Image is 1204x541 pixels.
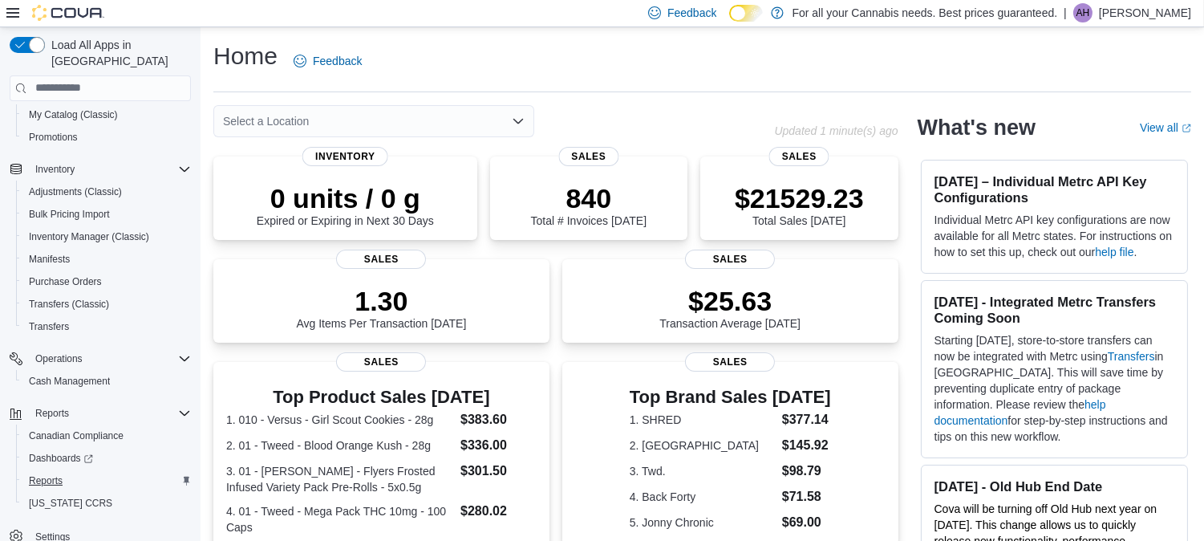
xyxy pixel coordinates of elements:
[29,375,110,388] span: Cash Management
[226,388,537,407] h3: Top Product Sales [DATE]
[16,293,197,315] button: Transfers (Classic)
[226,412,454,428] dt: 1. 010 - Versus - Girl Scout Cookies - 28g
[29,230,149,243] span: Inventory Manager (Classic)
[934,332,1174,445] p: Starting [DATE], store-to-store transfers can now be integrated with Metrc using in [GEOGRAPHIC_D...
[460,436,537,455] dd: $336.00
[22,426,130,445] a: Canadian Compliance
[29,404,191,423] span: Reports
[630,463,776,479] dt: 3. Twd.
[782,462,831,481] dd: $98.79
[16,126,197,148] button: Promotions
[16,248,197,270] button: Manifests
[226,463,454,495] dt: 3. 01 - [PERSON_NAME] - Flyers Frosted Infused Variety Pack Pre-Rolls - 5x0.5g
[29,320,69,333] span: Transfers
[29,452,93,465] span: Dashboards
[782,410,831,429] dd: $377.14
[735,182,864,227] div: Total Sales [DATE]
[29,160,191,179] span: Inventory
[667,5,716,21] span: Feedback
[22,317,191,336] span: Transfers
[22,372,191,391] span: Cash Management
[934,294,1174,326] h3: [DATE] - Integrated Metrc Transfers Coming Soon
[29,474,63,487] span: Reports
[22,128,191,147] span: Promotions
[29,497,112,510] span: [US_STATE] CCRS
[782,487,831,506] dd: $71.58
[460,462,537,481] dd: $301.50
[531,182,647,227] div: Total # Invoices [DATE]
[792,3,1057,22] p: For all your Cannabis needs. Best prices guaranteed.
[934,173,1174,205] h3: [DATE] – Individual Metrc API Key Configurations
[287,45,368,77] a: Feedback
[22,227,156,246] a: Inventory Manager (Classic)
[774,124,898,137] p: Updated 1 minute(s) ago
[16,425,197,447] button: Canadian Compliance
[1064,3,1067,22] p: |
[22,205,191,224] span: Bulk Pricing Import
[22,105,191,124] span: My Catalog (Classic)
[22,372,116,391] a: Cash Management
[16,270,197,293] button: Purchase Orders
[685,250,775,269] span: Sales
[630,388,831,407] h3: Top Brand Sales [DATE]
[32,5,104,21] img: Cova
[769,147,829,166] span: Sales
[22,471,69,490] a: Reports
[1140,121,1191,134] a: View allExternal link
[302,147,388,166] span: Inventory
[16,203,197,226] button: Bulk Pricing Import
[729,5,763,22] input: Dark Mode
[3,402,197,425] button: Reports
[1182,124,1191,133] svg: External link
[29,253,70,266] span: Manifests
[22,426,191,445] span: Canadian Compliance
[22,449,191,468] span: Dashboards
[1073,3,1093,22] div: Ashton Hanlon
[1099,3,1191,22] p: [PERSON_NAME]
[659,285,801,317] p: $25.63
[296,285,466,330] div: Avg Items Per Transaction [DATE]
[918,115,1036,140] h2: What's new
[735,182,864,214] p: $21529.23
[512,115,525,128] button: Open list of options
[22,250,76,269] a: Manifests
[16,492,197,515] button: [US_STATE] CCRS
[460,410,537,429] dd: $383.60
[35,163,75,176] span: Inventory
[22,317,75,336] a: Transfers
[29,298,109,311] span: Transfers (Classic)
[782,436,831,455] dd: $145.92
[531,182,647,214] p: 840
[35,407,69,420] span: Reports
[1095,246,1133,258] a: help file
[22,449,99,468] a: Dashboards
[29,185,122,198] span: Adjustments (Classic)
[29,208,110,221] span: Bulk Pricing Import
[16,447,197,470] a: Dashboards
[257,182,434,214] p: 0 units / 0 g
[29,131,78,144] span: Promotions
[934,212,1174,260] p: Individual Metrc API key configurations are now available for all Metrc states. For instructions ...
[29,349,191,368] span: Operations
[296,285,466,317] p: 1.30
[16,104,197,126] button: My Catalog (Classic)
[460,502,537,521] dd: $280.02
[3,348,197,370] button: Operations
[630,489,776,505] dt: 4. Back Forty
[16,315,197,338] button: Transfers
[29,349,89,368] button: Operations
[22,471,191,490] span: Reports
[3,158,197,181] button: Inventory
[45,37,191,69] span: Load All Apps in [GEOGRAPHIC_DATA]
[22,182,191,201] span: Adjustments (Classic)
[934,398,1106,427] a: help documentation
[22,295,116,314] a: Transfers (Classic)
[213,40,278,72] h1: Home
[558,147,618,166] span: Sales
[22,272,191,291] span: Purchase Orders
[29,429,124,442] span: Canadian Compliance
[630,437,776,454] dt: 2. [GEOGRAPHIC_DATA]
[22,295,191,314] span: Transfers (Classic)
[1108,350,1155,363] a: Transfers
